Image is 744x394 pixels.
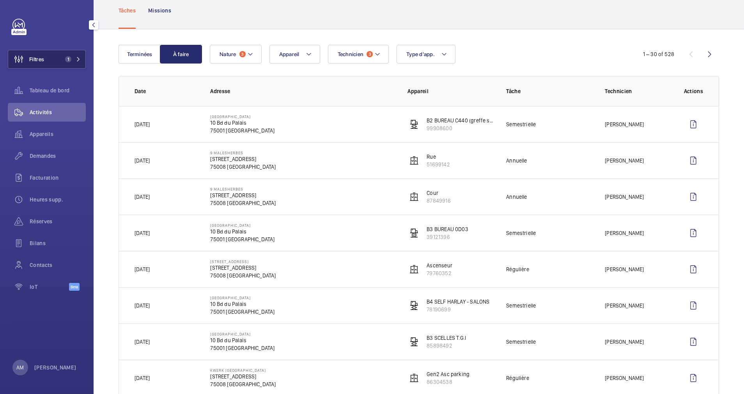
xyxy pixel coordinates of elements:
p: 10 Bd du Palais [210,228,275,235]
span: Nature [220,51,236,57]
span: 3 [239,51,246,57]
p: [DATE] [135,193,150,201]
span: Technicien [338,51,364,57]
p: Annuelle [506,193,527,201]
p: 75001 [GEOGRAPHIC_DATA] [210,344,275,352]
span: Demandes [30,152,86,160]
span: Contacts [30,261,86,269]
p: 75008 [GEOGRAPHIC_DATA] [210,199,276,207]
p: [STREET_ADDRESS] [210,155,276,163]
p: [PERSON_NAME] [605,120,644,128]
p: [DATE] [135,157,150,164]
span: Tableau de bord [30,87,86,94]
p: 75001 [GEOGRAPHIC_DATA] [210,308,275,316]
p: Actions [684,87,703,95]
p: Semestrielle [506,229,536,237]
p: [DATE] [135,265,150,273]
p: 10 Bd du Palais [210,336,275,344]
p: Kwerk [GEOGRAPHIC_DATA] [210,368,276,373]
p: 9 Malesherbes [210,150,276,155]
p: 51699142 [427,161,450,168]
button: Filtres1 [8,50,86,69]
span: IoT [30,283,69,291]
p: [STREET_ADDRESS] [210,373,276,380]
p: 79760352 [427,269,452,277]
p: 10 Bd du Palais [210,300,275,308]
p: Semestrielle [506,302,536,309]
img: elevator.svg [409,192,419,201]
button: Nature3 [210,45,262,64]
p: [STREET_ADDRESS] [210,259,276,264]
button: Appareil [269,45,320,64]
p: [PERSON_NAME] [34,364,76,371]
p: B3 SCELLES T.G.I [427,334,466,342]
p: Ascenseur [427,261,452,269]
p: 39121396 [427,233,468,241]
p: [DATE] [135,374,150,382]
img: elevator.svg [409,156,419,165]
p: [GEOGRAPHIC_DATA] [210,223,275,228]
p: [PERSON_NAME] [605,374,644,382]
p: 78190699 [427,306,489,313]
p: Appareil [407,87,494,95]
p: [STREET_ADDRESS] [210,264,276,272]
p: Technicien [605,87,671,95]
p: [PERSON_NAME] [605,338,644,346]
p: [PERSON_NAME] [605,265,644,273]
p: [GEOGRAPHIC_DATA] [210,114,275,119]
p: 75008 [GEOGRAPHIC_DATA] [210,163,276,171]
img: elevator.svg [409,265,419,274]
span: Réserves [30,217,86,225]
span: Filtres [29,55,44,63]
p: Missions [148,7,171,14]
button: Type d'app. [397,45,455,64]
p: 75008 [GEOGRAPHIC_DATA] [210,380,276,388]
p: [GEOGRAPHIC_DATA] [210,295,275,300]
p: [DATE] [135,302,150,309]
span: Beta [69,283,80,291]
p: 75008 [GEOGRAPHIC_DATA] [210,272,276,279]
img: elevator.svg [409,373,419,383]
p: B3 BUREAU 0D03 [427,225,468,233]
p: [DATE] [135,120,150,128]
p: 10 Bd du Palais [210,119,275,127]
span: Heures supp. [30,196,86,203]
span: Type d'app. [406,51,435,57]
span: 3 [367,51,373,57]
div: 1 – 30 of 528 [643,50,674,58]
p: [PERSON_NAME] [605,193,644,201]
p: Semestrielle [506,120,536,128]
p: AM [16,364,24,371]
span: 1 [65,56,71,62]
p: 99908600 [427,124,494,132]
p: Régulière [506,265,529,273]
p: 75001 [GEOGRAPHIC_DATA] [210,235,275,243]
p: [DATE] [135,338,150,346]
button: Terminées [119,45,161,64]
p: B4 SELF HARLAY - SALONS [427,298,489,306]
button: À faire [160,45,202,64]
p: Semestrielle [506,338,536,346]
button: Technicien3 [328,45,389,64]
p: B2 BUREAU C440 (greffe social Esc H R+3) [427,117,494,124]
p: Tâches [119,7,136,14]
span: Facturation [30,174,86,182]
p: [STREET_ADDRESS] [210,191,276,199]
p: Régulière [506,374,529,382]
span: Appareils [30,130,86,138]
p: Date [135,87,198,95]
img: freight_elevator.svg [409,228,419,238]
p: Gen2 Asc parking [427,370,469,378]
p: [DATE] [135,229,150,237]
p: 85898492 [427,342,466,350]
p: 87849916 [427,197,450,205]
p: 75001 [GEOGRAPHIC_DATA] [210,127,275,134]
p: [PERSON_NAME] [605,229,644,237]
p: Cour [427,189,450,197]
p: Annuelle [506,157,527,164]
img: freight_elevator.svg [409,120,419,129]
p: 86304538 [427,378,469,386]
p: Tâche [506,87,592,95]
img: freight_elevator.svg [409,301,419,310]
p: [GEOGRAPHIC_DATA] [210,332,275,336]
